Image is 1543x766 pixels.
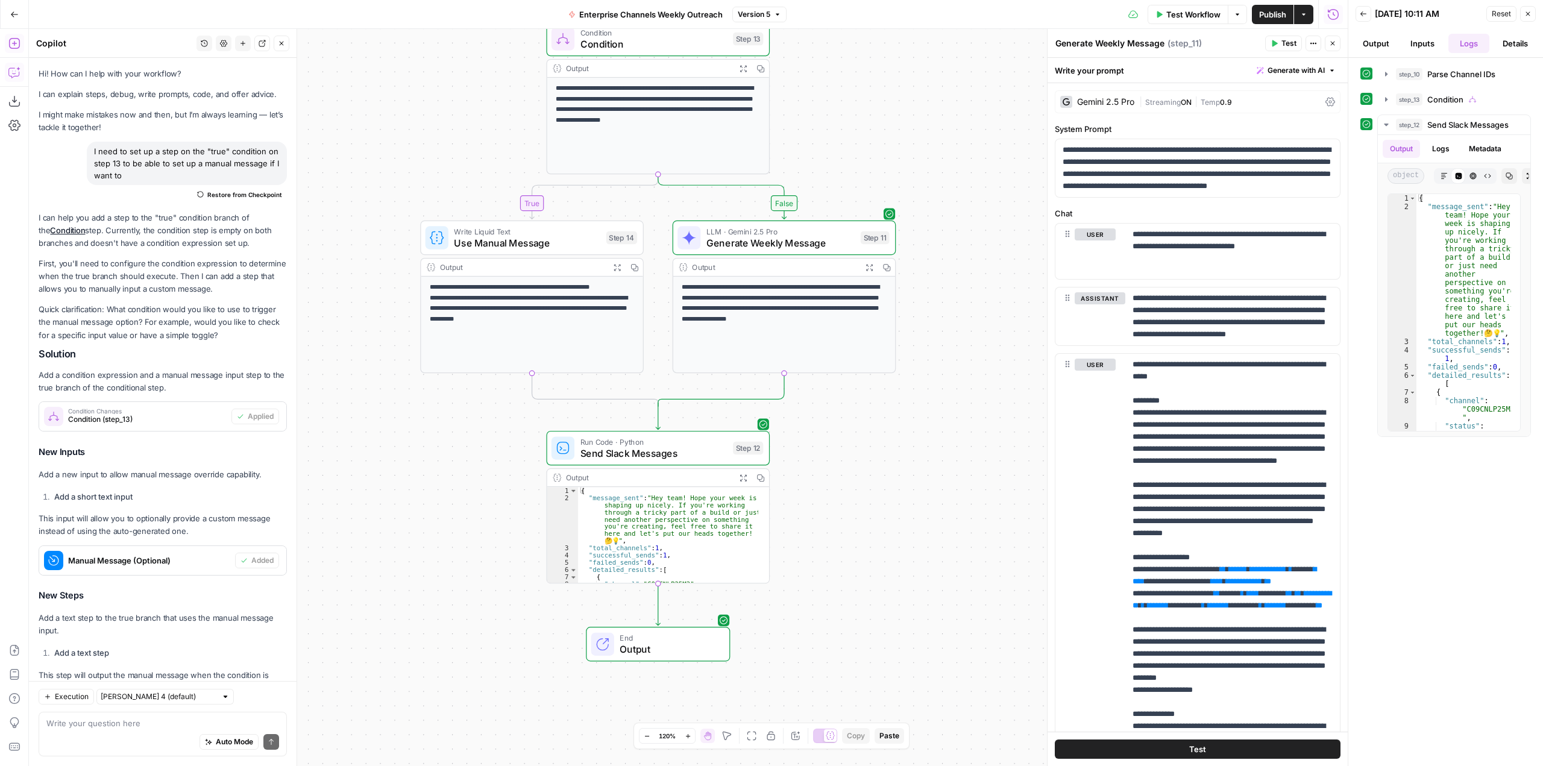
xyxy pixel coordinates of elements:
span: Parse Channel IDs [1427,68,1495,80]
button: Publish [1252,5,1293,24]
span: Write Liquid Text [454,225,600,237]
span: Toggle code folding, rows 6 through 12 [570,567,577,574]
p: First, you'll need to configure the condition expression to determine when the true branch should... [39,257,287,295]
span: Test [1281,38,1296,49]
span: Generate with AI [1268,65,1325,76]
button: Details [1494,34,1536,53]
div: Step 13 [733,33,763,46]
span: object [1387,168,1424,184]
span: Toggle code folding, rows 1 through 14 [1409,194,1416,202]
span: Copy [847,730,865,741]
div: Output [440,262,605,273]
p: I can explain steps, debug, write prompts, code, and offer advice. [39,88,287,101]
g: Edge from step_11 to step_13-conditional-end [658,373,784,406]
div: Output [566,63,731,74]
button: Generate with AI [1252,63,1340,78]
span: Paste [879,730,899,741]
div: Step 11 [861,231,890,245]
h3: New Steps [39,588,287,604]
div: Step 14 [606,231,637,245]
button: Restore from Checkpoint [192,187,287,202]
button: Added [235,553,279,568]
button: Output [1356,34,1397,53]
span: Condition [580,37,728,51]
button: Paste [875,728,904,744]
span: Toggle code folding, rows 6 through 12 [1409,371,1416,380]
button: Applied [231,409,279,424]
button: Test [1265,36,1302,51]
g: Edge from step_12 to end [656,583,660,625]
span: step_12 [1396,119,1422,131]
button: user [1075,359,1116,371]
span: Publish [1259,8,1286,20]
div: 1 [1388,194,1416,202]
span: 120% [659,731,676,741]
p: Add a text step to the true branch that uses the manual message input. [39,612,287,637]
span: Output [620,642,718,656]
div: 5 [1388,363,1416,371]
div: 8 [547,581,578,588]
p: This input will allow you to optionally provide a custom message instead of using the auto-genera... [39,512,287,538]
p: Quick clarification: What condition would you like to use to trigger the manual message option? F... [39,303,287,341]
div: Write your prompt [1048,58,1348,83]
textarea: Generate Weekly Message [1055,37,1164,49]
div: I need to set up a step on the "true" condition on step 13 to be able to set up a manual message ... [87,142,287,185]
div: 4 [547,552,578,559]
div: Output [566,472,731,483]
g: Edge from step_13 to step_14 [530,174,658,219]
span: Reset [1492,8,1511,19]
button: Metadata [1462,140,1509,158]
g: Edge from step_13-conditional-end to step_12 [656,403,660,429]
button: Test [1055,739,1340,759]
g: Edge from step_14 to step_13-conditional-end [532,373,658,406]
div: 5 [547,559,578,567]
div: EndOutput [546,627,770,661]
div: 6 [547,567,578,574]
span: Test Workflow [1166,8,1221,20]
span: step_13 [1396,93,1422,105]
span: Added [251,555,274,566]
div: 8 [1388,397,1416,422]
span: Use Manual Message [454,236,600,250]
div: 4 [1388,346,1416,363]
button: Test Workflow [1148,5,1228,24]
span: Restore from Checkpoint [207,190,282,199]
span: 0.9 [1220,98,1232,107]
button: Copy [842,728,870,744]
span: Temp [1201,98,1220,107]
strong: Add a short text input [54,492,133,501]
p: Add a new input to allow manual message override capability. [39,468,287,481]
strong: Add a text step [54,648,109,658]
span: Condition (step_13) [68,414,227,425]
span: LLM · Gemini 2.5 Pro [706,225,855,237]
button: Execution [39,689,94,705]
span: Manual Message (Optional) [68,554,230,567]
span: Version 5 [738,9,770,20]
span: Run Code · Python [580,436,728,447]
h2: Solution [39,348,287,360]
div: Output [692,262,856,273]
div: 3 [547,545,578,552]
div: Gemini 2.5 Pro [1077,98,1134,106]
button: Auto Mode [200,734,259,750]
span: Test [1189,743,1206,755]
span: End [620,632,718,643]
div: Copilot [36,37,193,49]
span: Execution [55,691,89,702]
div: 2 [547,494,578,545]
p: I might make mistakes now and then, but I’m always learning — let’s tackle it together! [39,108,287,134]
p: Hi! How can I help with your workflow? [39,67,287,80]
div: 1 [547,487,578,494]
button: Version 5 [732,7,787,22]
p: Add a condition expression and a manual message input step to the true branch of the conditional ... [39,369,287,394]
span: Condition Changes [68,408,227,414]
span: Send Slack Messages [1427,119,1509,131]
button: Inputs [1402,34,1444,53]
span: Auto Mode [216,736,253,747]
button: Logs [1448,34,1490,53]
label: Chat [1055,207,1340,219]
div: user [1055,224,1116,279]
span: Generate Weekly Message [706,236,855,250]
div: 9 [1388,422,1416,439]
a: Condition [50,225,85,235]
